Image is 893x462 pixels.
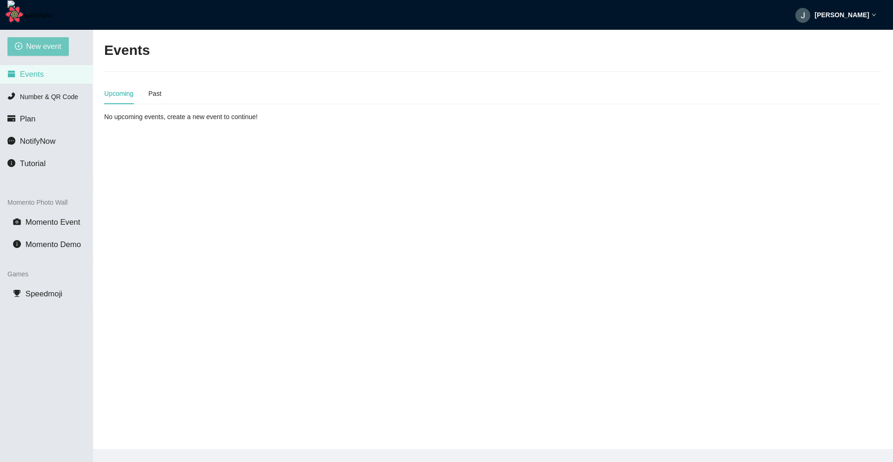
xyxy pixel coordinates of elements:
[26,218,80,227] span: Momento Event
[20,93,78,100] span: Number & QR Code
[5,5,24,24] button: Open React Query Devtools
[148,88,161,99] div: Past
[7,159,15,167] span: info-circle
[795,8,810,23] img: ACg8ocK3gkUkjpe1c0IxWLUlv1TSlZ79iN_bDPixWr38nCtUbSolTQ=s96-c
[7,37,69,56] button: plus-circleNew event
[104,112,359,122] div: No upcoming events, create a new event to continue!
[13,240,21,248] span: info-circle
[7,0,52,30] img: RequestNow
[20,137,55,146] span: NotifyNow
[104,88,133,99] div: Upcoming
[872,13,876,17] span: down
[815,11,869,19] strong: [PERSON_NAME]
[20,114,36,123] span: Plan
[13,289,21,297] span: trophy
[20,70,44,79] span: Events
[7,137,15,145] span: message
[15,42,22,51] span: plus-circle
[7,114,15,122] span: credit-card
[26,289,62,298] span: Speedmoji
[104,41,150,60] h2: Events
[7,92,15,100] span: phone
[26,40,61,52] span: New event
[13,218,21,226] span: camera
[26,240,81,249] span: Momento Demo
[20,159,46,168] span: Tutorial
[7,70,15,78] span: calendar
